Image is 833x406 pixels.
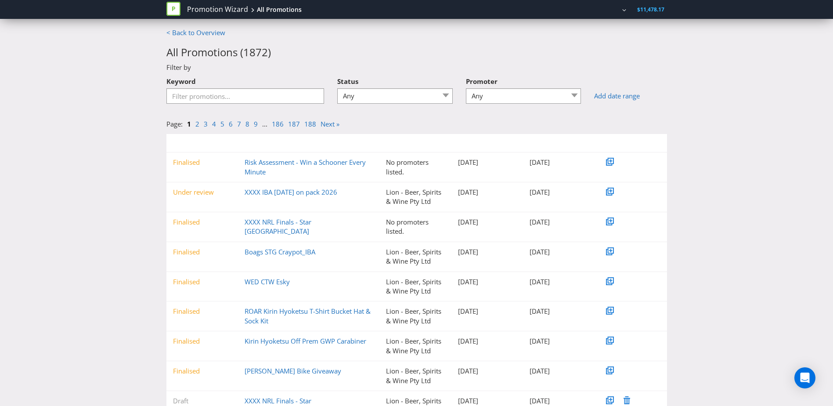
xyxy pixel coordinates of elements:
[386,139,391,147] span: ▼
[637,6,664,13] span: $11,478.17
[166,158,238,167] div: Finalised
[245,120,249,128] a: 8
[251,139,293,147] span: Promotion Name
[523,366,595,376] div: [DATE]
[379,307,451,326] div: Lion - Beer, Spirits & Wine Pty Ltd
[166,307,238,316] div: Finalised
[523,158,595,167] div: [DATE]
[571,6,621,13] a: [PERSON_NAME]
[379,337,451,355] div: Lion - Beer, Spirits & Wine Pty Ltd
[237,120,241,128] a: 7
[379,366,451,385] div: Lion - Beer, Spirits & Wine Pty Ltd
[379,158,451,177] div: No promoters listed.
[451,188,523,197] div: [DATE]
[594,91,667,101] a: Add date range
[245,139,250,147] span: ▼
[166,120,183,128] span: Page:
[245,277,290,286] a: WED CTW Esky
[187,4,248,14] a: Promotion Wizard
[179,139,195,147] span: Status
[451,277,523,286] div: [DATE]
[272,120,284,128] a: 186
[536,139,558,147] span: Modified
[173,139,178,147] span: ▼
[245,366,341,375] a: [PERSON_NAME] Bike Giveaway
[245,247,315,256] a: Boags STG Craypot_IBA
[166,188,238,197] div: Under review
[451,247,523,257] div: [DATE]
[321,120,339,128] a: Next »
[523,396,595,406] div: [DATE]
[379,188,451,207] div: Lion - Beer, Spirits & Wine Pty Ltd
[245,158,366,176] a: Risk Assessment - Win a Schooner Every Minute
[245,217,311,236] a: XXXX NRL Finals - Star [GEOGRAPHIC_DATA]
[466,77,498,86] span: Promoter
[254,120,258,128] a: 9
[262,120,272,129] li: ...
[304,120,316,128] a: 188
[268,45,271,59] span: )
[166,396,238,406] div: Draft
[229,120,233,128] a: 6
[160,63,674,72] div: Filter by
[166,366,238,376] div: Finalised
[393,139,416,147] span: Promoter
[530,139,535,147] span: ▼
[451,337,523,346] div: [DATE]
[166,217,238,227] div: Finalised
[442,6,566,13] span: Lion - Beer, Spirits & Wine Pty Ltd [LEGAL BUNDLE]
[451,396,523,406] div: [DATE]
[166,277,238,286] div: Finalised
[220,120,224,128] a: 5
[243,45,268,59] span: 1872
[187,120,191,128] a: 1
[245,188,337,196] a: XXXX IBA [DATE] on pack 2026
[245,307,371,325] a: ROAR Kirin Hyoketsu T-Shirt Bucket Hat & Sock Kit
[379,247,451,266] div: Lion - Beer, Spirits & Wine Pty Ltd
[166,45,243,59] span: All Promotions (
[523,307,595,316] div: [DATE]
[212,120,216,128] a: 4
[458,139,463,147] span: ▼
[337,77,358,86] span: Status
[204,120,208,128] a: 3
[523,247,595,257] div: [DATE]
[465,139,484,147] span: Created
[523,337,595,346] div: [DATE]
[379,277,451,296] div: Lion - Beer, Spirits & Wine Pty Ltd
[523,277,595,286] div: [DATE]
[166,88,325,104] input: Filter promotions...
[166,247,238,257] div: Finalised
[166,28,225,37] a: < Back to Overview
[451,366,523,376] div: [DATE]
[523,217,595,227] div: [DATE]
[166,72,196,86] label: Keyword
[245,337,366,345] a: Kirin Hyoketsu Off Prem GWP Carabiner
[195,120,199,128] a: 2
[379,217,451,236] div: No promoters listed.
[451,217,523,227] div: [DATE]
[523,188,595,197] div: [DATE]
[451,158,523,167] div: [DATE]
[166,337,238,346] div: Finalised
[794,367,815,388] div: Open Intercom Messenger
[257,5,302,14] div: All Promotions
[288,120,300,128] a: 187
[451,307,523,316] div: [DATE]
